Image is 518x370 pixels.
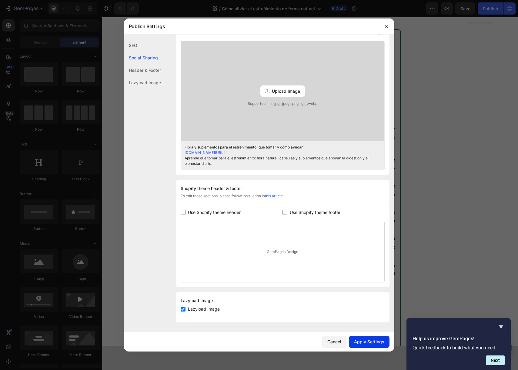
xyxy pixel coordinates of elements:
button: Apply Settings [349,336,389,348]
span: Lazyload Image [188,305,220,313]
div: Lazyload Image [124,76,161,89]
div: Publish Settings [124,18,379,34]
strong: Muévete un Poco: [142,192,185,198]
div: Help us improve GemPages! [413,323,505,365]
div: Aprende qué tomar para el estreñimiento: fibra natural, cápsulas y suplementos que apoyan la dige... [185,155,371,166]
span: El bienestar digestivo es la base de todo. A menudo, no se trata de cambios drásticos, sino de pe... [123,108,293,132]
h2: Help us improve GemPages! [413,335,505,342]
strong: Para Apoyar tu Bienestar Digestivo Diario [138,39,278,71]
button: Cancel [322,336,346,348]
span: Supported file: .jpg, .jpeg, .png, .gif, .webp [181,101,384,106]
div: Apply Settings [354,338,384,345]
p: Publish the page to see the content. [122,289,294,296]
div: Fibra y suplementos para el estreñimiento: qué tomar y cómo ayudan [185,145,371,150]
span: Upload Image [272,88,300,94]
strong: Prioriza la Fibra: [142,244,182,251]
a: Enzimas digestivas para mejorar la digestión [157,78,259,96]
div: SEO [124,39,161,52]
span: Tu intestino y tu cerebro están íntimamente conectados. El estrés puede afectar tu digestión. Prá... [135,218,293,242]
span: No necesitas un entrenamiento intenso. Una simple caminata ligera después de comer puede ser de g... [135,192,293,216]
div: GemPages Design [181,221,384,282]
div: Shopify theme header & footer [181,185,385,192]
button: Hide survey [497,323,505,330]
u: Enzimas digestivas para mejorar la digestión [157,88,259,94]
button: <p>Button</p> [394,334,409,348]
strong: Hidratación Consciente: [143,165,203,172]
div: Social Sharing [124,52,161,64]
div: Cancel [327,338,341,345]
span: Asegúrate de que tu dieta sea rica en frutas, verduras y granos enteros. La fibra es el combustib... [135,244,293,268]
div: Header & Footer [124,64,161,76]
strong: 5 Hábitos Sencillos [157,23,259,38]
div: To edit those sections, please follow instruction in [181,193,385,204]
button: Next question [486,355,505,365]
strong: Maneja el Estrés: [142,218,185,225]
span: Use Shopify theme header [188,209,241,216]
div: Lazyload Image [181,297,385,304]
span: Use Shopify theme footer [290,209,340,216]
p: Quick feedback to build what you need. [413,345,505,351]
a: this article [265,194,283,198]
a: [DOMAIN_NAME][URL] [185,150,225,155]
span: El agua es esencial, especialmente cuando se consume fibra. [PERSON_NAME] a que todo se mueva com... [135,165,293,190]
span: La digestión comienza en la boca. Tomarte tu tiempo (y disfrutar tu comida) ayuda a tu cuerpo a p... [135,139,293,164]
strong: Mastica Despacio: [142,139,187,146]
